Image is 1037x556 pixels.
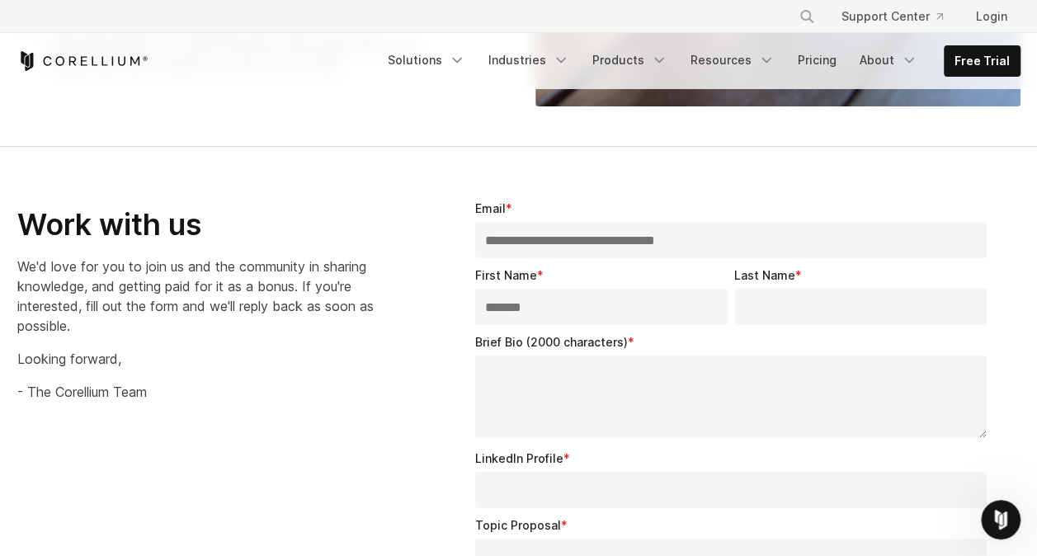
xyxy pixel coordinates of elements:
[475,201,506,215] span: Email
[475,518,561,532] span: Topic Proposal
[378,45,1021,77] div: Navigation Menu
[582,45,677,75] a: Products
[828,2,956,31] a: Support Center
[779,2,1021,31] div: Navigation Menu
[945,46,1020,76] a: Free Trial
[788,45,846,75] a: Pricing
[475,268,537,282] span: First Name
[17,257,376,336] p: We'd love for you to join us and the community in sharing knowledge, and getting paid for it as a...
[17,51,148,71] a: Corellium Home
[17,206,376,243] h2: Work with us
[734,268,795,282] span: Last Name
[963,2,1021,31] a: Login
[475,335,628,349] span: Brief Bio (2000 characters)
[981,500,1021,540] iframe: Intercom live chat
[17,349,376,369] p: Looking forward,
[17,382,376,402] p: - The Corellium Team
[475,451,563,465] span: LinkedIn Profile
[378,45,475,75] a: Solutions
[850,45,927,75] a: About
[681,45,785,75] a: Resources
[792,2,822,31] button: Search
[478,45,579,75] a: Industries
